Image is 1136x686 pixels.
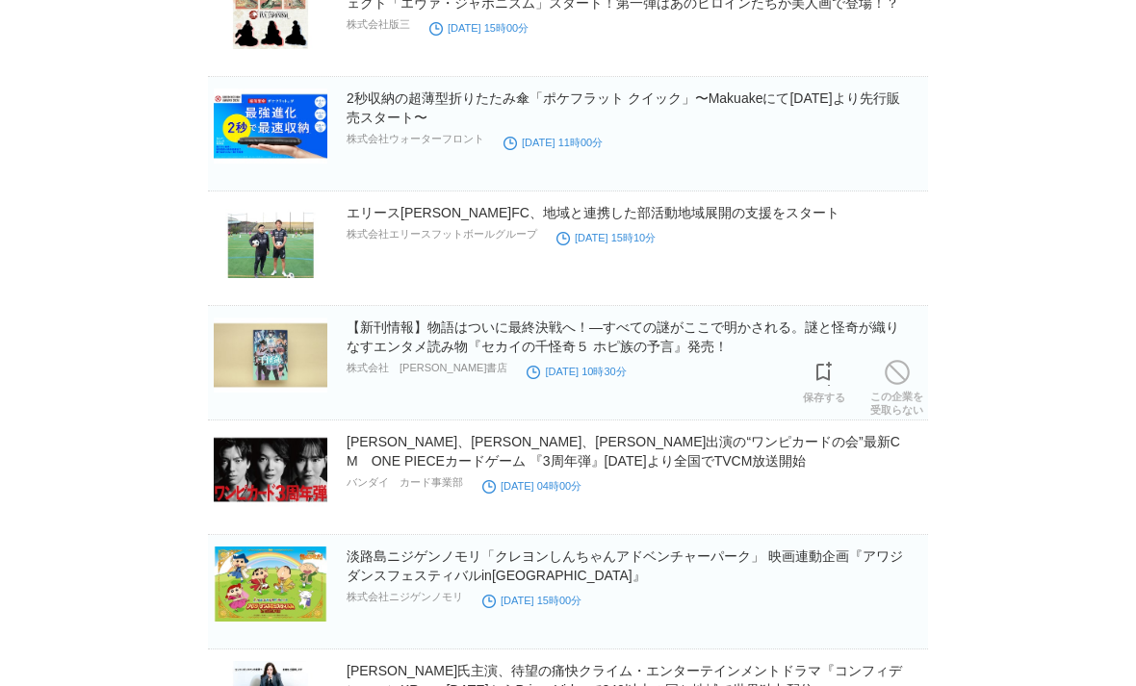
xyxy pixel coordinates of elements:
[347,590,463,604] p: 株式会社ニジゲンノモリ
[347,434,900,469] a: [PERSON_NAME]、[PERSON_NAME]、[PERSON_NAME]出演の“ワンピカードの会”最新CM ONE PIECEカードゲーム 『3周年弾』[DATE]より全国でTVCM放送開始
[347,548,903,583] a: 淡路島ニジゲンノモリ「クレヨンしんちゃんアドベンチャーパーク」 映画連動企画『アワジ ダンスフェスティバルin[GEOGRAPHIC_DATA]』
[347,90,900,125] a: 2秒収納の超薄型折りたたみ傘「ポケフラット クイック」〜Makuakeにて[DATE]より先行販売スタート〜
[347,475,463,490] p: バンダイ カード事業部
[803,356,845,404] a: 保存する
[503,137,603,148] time: [DATE] 11時00分
[347,17,410,32] p: 株式会社版三
[429,22,529,34] time: [DATE] 15時00分
[482,480,581,492] time: [DATE] 04時00分
[347,205,839,220] a: エリース[PERSON_NAME]FC、地域と連携した部活動地域展開の支援をスタート
[214,89,327,164] img: 2秒収納の超薄型折りたたみ傘「ポケフラット クイック」〜Makuakeにて8/28(木)より先行販売スタート〜
[482,595,581,606] time: [DATE] 15時00分
[347,132,484,146] p: 株式会社ウォーターフロント
[214,546,327,622] img: 淡路島ニジゲンノモリ「クレヨンしんちゃんアドベンチャーパーク」 映画連動企画『アワジ ダンスフェスティバルinニジゲンノモリ』
[214,432,327,507] img: 神木隆之介さん、山田裕貴さん、山田杏奈さん出演の“ワンピカードの会”最新CM ONE PIECEカードゲーム 『3周年弾』2025年8月16日（土）より全国でTVCM放送開始
[214,318,327,393] img: 【新刊情報】物語はついに最終決戦へ！―すべての謎がここで明かされる。謎と怪奇が織りなすエンタメ読み物『セカイの千怪奇５ ホピ族の予言』発売！
[347,361,507,375] p: 株式会社 [PERSON_NAME]書店
[556,232,656,243] time: [DATE] 15時10分
[347,319,899,354] a: 【新刊情報】物語はついに最終決戦へ！―すべての謎がここで明かされる。謎と怪奇が織りなすエンタメ読み物『セカイの千怪奇５ ホピ族の予言』発売！
[347,227,537,241] p: 株式会社エリースフットボールグループ
[870,355,923,417] a: この企業を受取らない
[527,366,626,377] time: [DATE] 10時30分
[214,203,327,278] img: エリース豊島FC、地域と連携した部活動地域展開の支援をスタート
